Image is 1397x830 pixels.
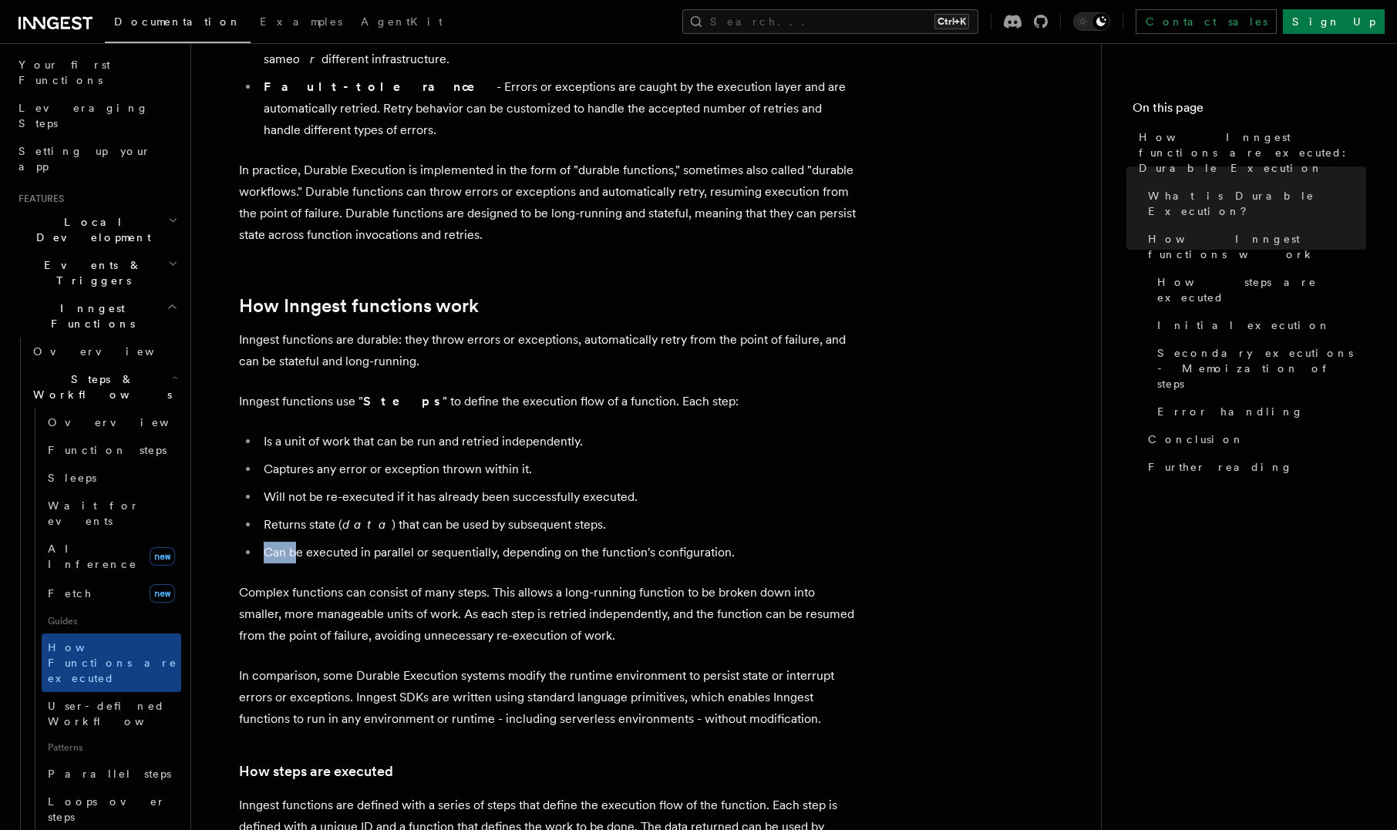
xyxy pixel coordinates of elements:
[259,514,856,536] li: Returns state ( ) that can be used by subsequent steps.
[259,431,856,452] li: Is a unit of work that can be run and retried independently.
[12,51,181,94] a: Your first Functions
[259,459,856,480] li: Captures any error or exception thrown within it.
[1157,345,1366,391] span: Secondary executions - Memoization of steps
[48,416,207,428] span: Overview
[352,5,452,42] a: AgentKit
[1142,453,1366,481] a: Further reading
[239,391,856,412] p: Inngest functions use " " to define the execution flow of a function. Each step:
[12,94,181,137] a: Leveraging Steps
[42,735,181,760] span: Patterns
[1157,274,1366,305] span: How steps are executed
[48,641,177,684] span: How Functions are executed
[27,371,172,402] span: Steps & Workflows
[42,609,181,633] span: Guides
[342,517,392,532] em: data
[48,700,187,728] span: User-defined Workflows
[264,79,497,94] strong: Fault-tolerance
[42,633,181,692] a: How Functions are executed
[259,542,856,563] li: Can be executed in parallel or sequentially, depending on the function's configuration.
[48,768,171,780] span: Parallel steps
[12,257,168,288] span: Events & Triggers
[19,145,151,173] span: Setting up your app
[19,59,110,86] span: Your first Functions
[1136,9,1277,34] a: Contact sales
[42,408,181,436] a: Overview
[1142,225,1366,268] a: How Inngest functions work
[1142,425,1366,453] a: Conclusion
[27,338,181,365] a: Overview
[1142,182,1366,225] a: What is Durable Execution?
[1151,311,1366,339] a: Initial execution
[19,102,149,129] span: Leveraging Steps
[251,5,352,42] a: Examples
[150,547,175,566] span: new
[239,665,856,730] p: In comparison, some Durable Execution systems modify the runtime environment to persist state or ...
[259,486,856,508] li: Will not be re-executed if it has already been successfully executed.
[12,193,64,205] span: Features
[42,692,181,735] a: User-defined Workflows
[1148,432,1244,447] span: Conclusion
[293,52,321,66] em: or
[105,5,251,43] a: Documentation
[150,584,175,603] span: new
[48,444,167,456] span: Function steps
[12,301,167,331] span: Inngest Functions
[1148,459,1293,475] span: Further reading
[361,15,443,28] span: AgentKit
[12,208,181,251] button: Local Development
[48,472,96,484] span: Sleeps
[1133,99,1366,123] h4: On this page
[42,535,181,578] a: AI Inferencenew
[1148,231,1366,262] span: How Inngest functions work
[33,345,192,358] span: Overview
[1148,188,1366,219] span: What is Durable Execution?
[1151,339,1366,398] a: Secondary executions - Memoization of steps
[48,499,140,527] span: Wait for events
[48,543,137,570] span: AI Inference
[934,14,969,29] kbd: Ctrl+K
[1157,318,1331,333] span: Initial execution
[1283,9,1385,34] a: Sign Up
[42,760,181,788] a: Parallel steps
[1151,398,1366,425] a: Error handling
[48,587,93,600] span: Fetch
[1157,404,1304,419] span: Error handling
[12,294,181,338] button: Inngest Functions
[12,214,168,245] span: Local Development
[259,76,856,141] li: - Errors or exceptions are caught by the execution layer and are automatically retried. Retry beh...
[239,295,479,317] a: How Inngest functions work
[12,251,181,294] button: Events & Triggers
[42,464,181,492] a: Sleeps
[42,492,181,535] a: Wait for events
[260,15,342,28] span: Examples
[239,582,856,647] p: Complex functions can consist of many steps. This allows a long-running function to be broken dow...
[114,15,241,28] span: Documentation
[1139,129,1366,176] span: How Inngest functions are executed: Durable Execution
[27,365,181,408] button: Steps & Workflows
[1073,12,1110,31] button: Toggle dark mode
[1133,123,1366,182] a: How Inngest functions are executed: Durable Execution
[363,394,443,408] strong: Steps
[239,329,856,372] p: Inngest functions are durable: they throw errors or exceptions, automatically retry from the poin...
[12,137,181,180] a: Setting up your app
[42,578,181,609] a: Fetchnew
[48,795,166,823] span: Loops over steps
[1151,268,1366,311] a: How steps are executed
[239,160,856,246] p: In practice, Durable Execution is implemented in the form of "durable functions," sometimes also ...
[239,761,393,782] a: How steps are executed
[42,436,181,464] a: Function steps
[682,9,978,34] button: Search...Ctrl+K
